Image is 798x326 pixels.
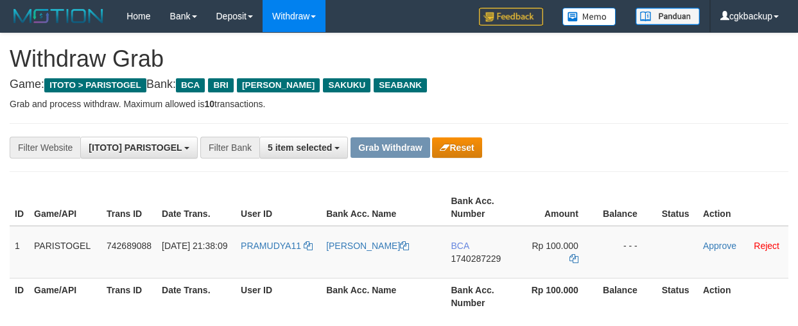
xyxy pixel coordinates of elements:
th: Action [698,189,788,226]
td: PARISTOGEL [29,226,101,279]
a: Approve [703,241,736,251]
th: Trans ID [101,189,157,226]
span: SEABANK [374,78,427,92]
a: Copy 100000 to clipboard [569,253,578,264]
span: BCA [451,241,469,251]
span: [PERSON_NAME] [237,78,320,92]
button: Grab Withdraw [351,137,429,158]
span: Rp 100.000 [532,241,578,251]
img: Feedback.jpg [479,8,543,26]
p: Grab and process withdraw. Maximum allowed is transactions. [10,98,788,110]
button: Reset [432,137,481,158]
th: Action [698,278,788,314]
h4: Game: Bank: [10,78,788,91]
td: - - - [598,226,657,279]
th: Bank Acc. Number [446,189,517,226]
th: Bank Acc. Name [321,278,446,314]
span: BCA [176,78,205,92]
span: ITOTO > PARISTOGEL [44,78,146,92]
th: Status [657,189,698,226]
td: 1 [10,226,29,279]
span: 5 item selected [268,142,332,153]
th: Balance [598,189,657,226]
th: Game/API [29,189,101,226]
a: PRAMUDYA11 [241,241,313,251]
span: BRI [208,78,233,92]
span: Copy 1740287229 to clipboard [451,253,501,264]
th: ID [10,189,29,226]
span: [DATE] 21:38:09 [162,241,227,251]
th: Balance [598,278,657,314]
th: Amount [517,189,598,226]
th: Bank Acc. Name [321,189,446,226]
th: Bank Acc. Number [446,278,517,314]
th: Rp 100.000 [517,278,598,314]
a: [PERSON_NAME] [326,241,409,251]
strong: 10 [204,99,214,109]
th: Status [657,278,698,314]
a: Reject [754,241,779,251]
img: Button%20Memo.svg [562,8,616,26]
th: Trans ID [101,278,157,314]
th: Date Trans. [157,189,236,226]
span: PRAMUDYA11 [241,241,301,251]
span: 742689088 [107,241,152,251]
th: User ID [236,189,321,226]
th: Date Trans. [157,278,236,314]
th: ID [10,278,29,314]
span: SAKUKU [323,78,370,92]
div: Filter Website [10,137,80,159]
div: Filter Bank [200,137,259,159]
th: Game/API [29,278,101,314]
img: MOTION_logo.png [10,6,107,26]
button: [ITOTO] PARISTOGEL [80,137,198,159]
th: User ID [236,278,321,314]
span: [ITOTO] PARISTOGEL [89,142,182,153]
h1: Withdraw Grab [10,46,788,72]
img: panduan.png [636,8,700,25]
button: 5 item selected [259,137,348,159]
